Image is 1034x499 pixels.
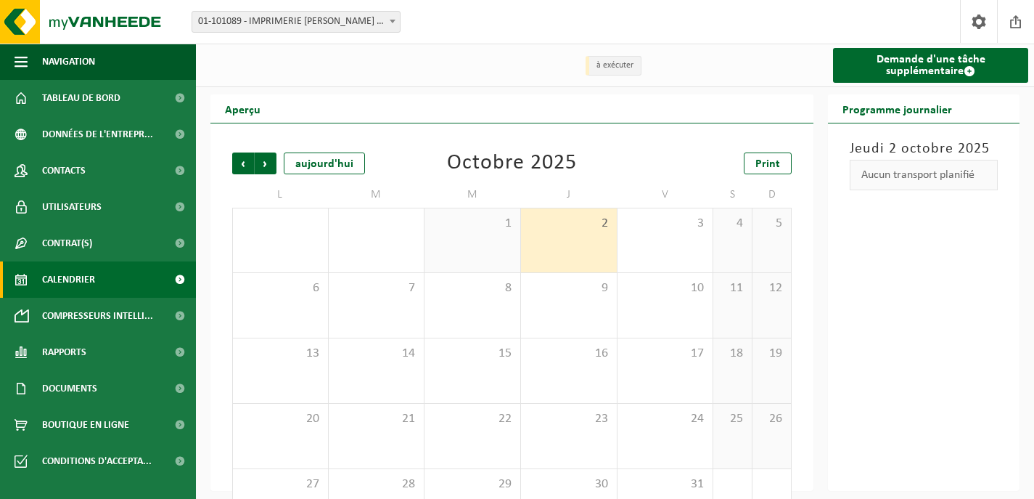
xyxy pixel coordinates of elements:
a: Print [744,153,792,174]
span: Contrat(s) [42,225,92,261]
span: 27 [240,476,321,492]
span: Compresseurs intelli... [42,298,153,334]
a: Demande d'une tâche supplémentaire [833,48,1028,83]
span: 23 [528,411,610,427]
div: Octobre 2025 [447,153,577,174]
span: 1 [432,216,513,232]
span: Suivant [255,153,276,174]
span: 19 [760,346,784,362]
span: Données de l'entrepr... [42,116,153,153]
td: S [713,182,752,208]
span: 29 [432,476,513,492]
span: 15 [432,346,513,362]
span: 2 [528,216,610,232]
span: Calendrier [42,261,95,298]
td: M [424,182,521,208]
span: 5 [760,216,784,232]
span: 26 [760,411,784,427]
span: Rapports [42,334,86,370]
li: à exécuter [586,56,641,76]
span: Boutique en ligne [42,407,129,443]
span: 18 [721,346,744,362]
span: Print [755,158,780,170]
span: 14 [336,346,417,362]
span: Précédent [232,153,254,174]
div: aujourd'hui [284,153,365,174]
span: Documents [42,370,97,407]
span: 7 [336,280,417,296]
span: 01-101089 - IMPRIMERIE DEJARDIN - GLONS [192,11,401,33]
td: L [232,182,329,208]
span: Contacts [42,153,86,189]
h2: Aperçu [210,94,275,123]
span: Utilisateurs [42,189,102,225]
h3: Jeudi 2 octobre 2025 [850,138,998,160]
span: 24 [625,411,706,427]
span: 22 [432,411,513,427]
span: 17 [625,346,706,362]
span: 16 [528,346,610,362]
td: D [752,182,792,208]
span: 3 [625,216,706,232]
span: 11 [721,280,744,296]
span: 10 [625,280,706,296]
span: 28 [336,476,417,492]
div: Aucun transport planifié [850,160,998,190]
span: 20 [240,411,321,427]
span: 8 [432,280,513,296]
span: Navigation [42,44,95,80]
span: 30 [528,476,610,492]
span: 6 [240,280,321,296]
span: 31 [625,476,706,492]
td: J [521,182,617,208]
span: 9 [528,280,610,296]
span: 25 [721,411,744,427]
h2: Programme journalier [828,94,967,123]
span: 4 [721,216,744,232]
span: Tableau de bord [42,80,120,116]
td: V [617,182,714,208]
span: Conditions d'accepta... [42,443,152,479]
td: M [329,182,425,208]
span: 12 [760,280,784,296]
span: 13 [240,346,321,362]
span: 21 [336,411,417,427]
span: 01-101089 - IMPRIMERIE DEJARDIN - GLONS [192,12,400,32]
